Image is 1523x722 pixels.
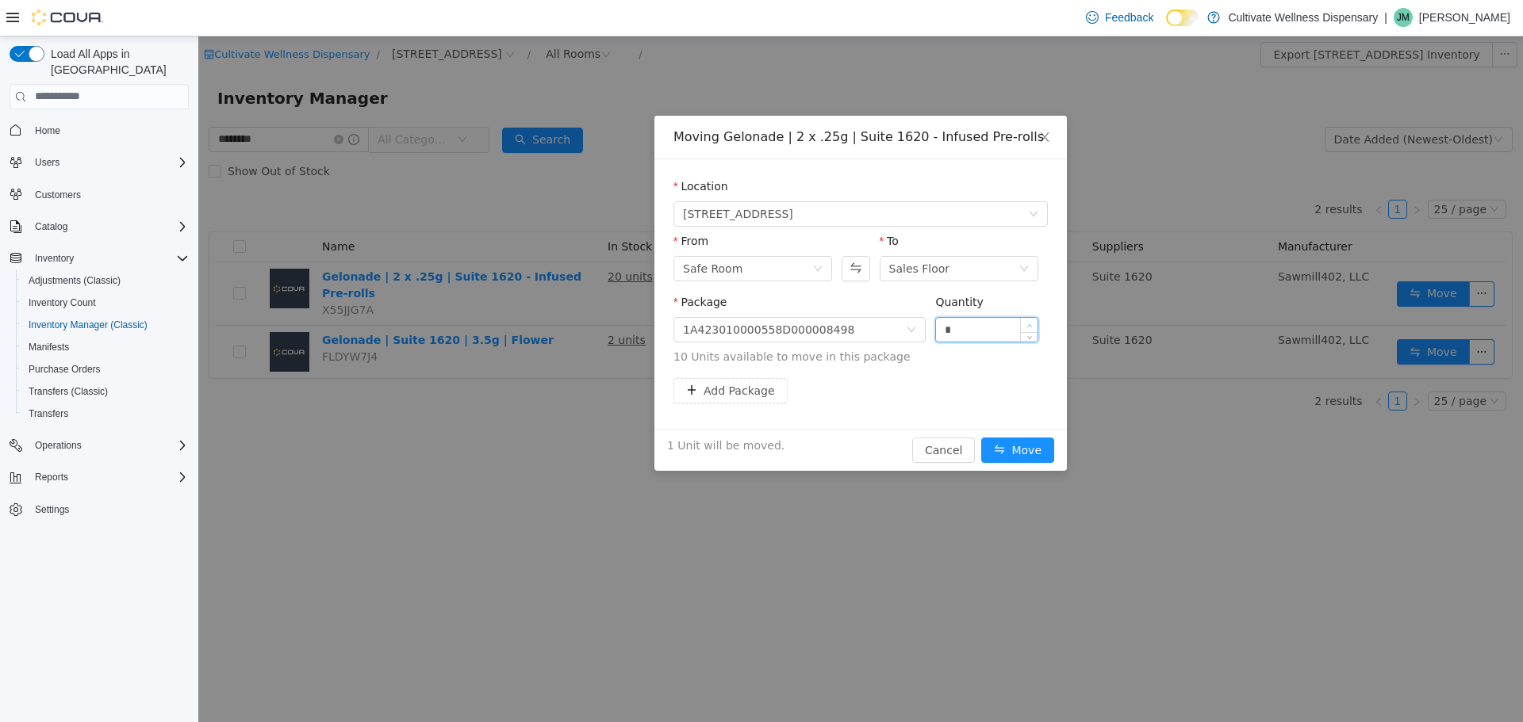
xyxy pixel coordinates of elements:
[1166,26,1167,27] span: Dark Mode
[22,404,189,423] span: Transfers
[3,183,195,206] button: Customers
[35,503,69,516] span: Settings
[16,292,195,314] button: Inventory Count
[3,119,195,142] button: Home
[1419,8,1510,27] p: [PERSON_NAME]
[29,217,189,236] span: Catalog
[29,185,87,204] a: Customers
[29,153,189,172] span: Users
[475,342,589,367] button: icon: plusAdd Package
[681,198,700,211] label: To
[3,151,195,174] button: Users
[29,436,88,455] button: Operations
[831,173,840,184] i: icon: down
[738,281,839,305] input: Quantity
[1105,10,1153,25] span: Feedback
[29,319,148,331] span: Inventory Manager (Classic)
[475,92,850,109] div: Moving Gelonade | 2 x .25g | Suite 1620 - Infused Pre-rolls
[35,220,67,233] span: Catalog
[22,404,75,423] a: Transfers
[821,227,831,239] i: icon: down
[29,363,101,376] span: Purchase Orders
[29,468,75,487] button: Reports
[35,189,81,201] span: Customers
[1166,10,1199,26] input: Dark Mode
[1384,8,1387,27] p: |
[29,468,189,487] span: Reports
[16,403,195,425] button: Transfers
[29,341,69,353] span: Manifests
[35,439,82,452] span: Operations
[22,315,189,334] span: Inventory Manager (Classic)
[823,296,839,305] span: Decrease Value
[475,143,530,156] label: Location
[1394,8,1413,27] div: Jeff Moore
[485,281,656,305] div: 1A423010000558D000008498
[29,249,189,268] span: Inventory
[3,498,195,521] button: Settings
[29,436,189,455] span: Operations
[16,380,195,403] button: Transfers (Classic)
[643,220,671,245] button: Swap
[16,269,195,292] button: Adjustments (Classic)
[22,293,102,312] a: Inventory Count
[29,120,189,140] span: Home
[485,220,544,244] div: Safe Room
[35,156,59,169] span: Users
[10,113,189,563] nav: Complex example
[828,287,834,292] i: icon: up
[828,298,834,304] i: icon: down
[29,153,66,172] button: Users
[1228,8,1378,27] p: Cultivate Wellness Dispensary
[783,401,856,426] button: icon: swapMove
[35,124,60,137] span: Home
[29,217,74,236] button: Catalog
[29,296,96,309] span: Inventory Count
[22,315,154,334] a: Inventory Manager (Classic)
[22,360,107,379] a: Purchase Orders
[22,271,189,290] span: Adjustments (Classic)
[29,385,108,398] span: Transfers (Classic)
[35,471,68,483] span: Reports
[3,216,195,238] button: Catalog
[44,46,189,78] span: Load All Apps in [GEOGRAPHIC_DATA]
[469,401,586,418] span: 1 Unit will be moved.
[16,358,195,380] button: Purchase Orders
[714,401,777,426] button: Cancel
[615,227,624,239] i: icon: down
[485,166,595,189] span: 12407 Hwy 49, Gulfport, MS 39503
[708,288,718,300] i: icon: down
[29,499,189,519] span: Settings
[1397,8,1410,27] span: JM
[475,198,510,211] label: From
[22,382,189,401] span: Transfers (Classic)
[35,252,74,265] span: Inventory
[29,185,189,204] span: Customers
[22,382,114,401] a: Transfers (Classic)
[29,121,67,140] a: Home
[16,314,195,336] button: Inventory Manager (Classic)
[29,274,121,287] span: Adjustments (Classic)
[22,293,189,312] span: Inventory Count
[475,312,850,329] span: 10 Units available to move in this package
[840,94,853,107] i: icon: close
[22,360,189,379] span: Purchase Orders
[22,271,127,290] a: Adjustments (Classic)
[475,259,528,272] label: Package
[22,338,75,357] a: Manifests
[691,220,752,244] div: Sales Floor
[29,407,68,420] span: Transfers
[737,259,785,272] label: Quantity
[16,336,195,358] button: Manifests
[823,281,839,296] span: Increase Value
[3,247,195,269] button: Inventory
[1080,2,1160,33] a: Feedback
[29,500,75,519] a: Settings
[29,249,80,268] button: Inventory
[3,434,195,457] button: Operations
[32,10,103,25] img: Cova
[3,466,195,488] button: Reports
[22,338,189,357] span: Manifests
[824,79,869,124] button: Close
